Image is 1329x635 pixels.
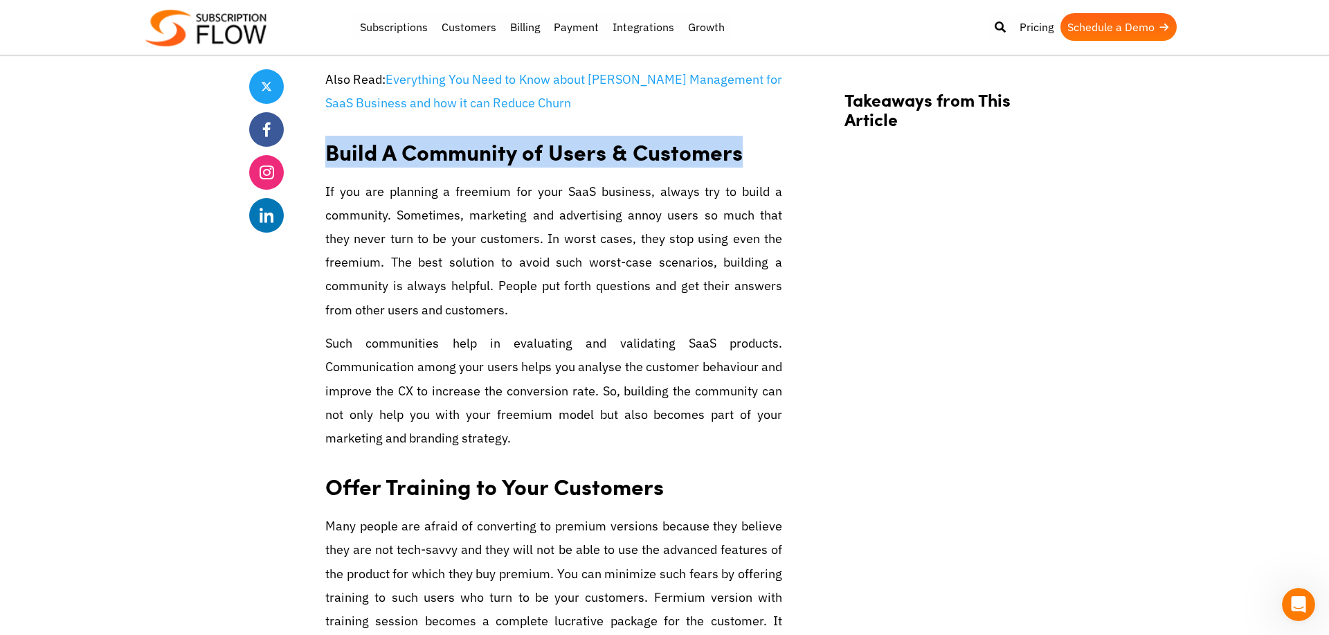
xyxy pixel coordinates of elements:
[547,13,606,41] a: Payment
[681,13,732,41] a: Growth
[325,180,782,322] p: If you are planning a freemium for your SaaS business, always try to build a community. Sometimes...
[353,13,435,41] a: Subscriptions
[844,89,1066,143] h2: Takeaways from This Article
[145,10,266,46] img: Subscriptionflow
[325,460,782,503] h2: Offer Training to Your Customers
[1013,13,1060,41] a: Pricing
[325,71,782,111] a: Everything You Need to Know about [PERSON_NAME] Management for SaaS Business and how it can Reduc...
[325,332,782,450] p: Such communities help in evaluating and validating SaaS products. Communication among your users ...
[325,125,782,169] h2: Build A Community of Users & Customers
[503,13,547,41] a: Billing
[1060,13,1177,41] a: Schedule a Demo
[606,13,681,41] a: Integrations
[1282,588,1315,621] iframe: Intercom live chat
[435,13,503,41] a: Customers
[325,68,782,115] p: Also Read:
